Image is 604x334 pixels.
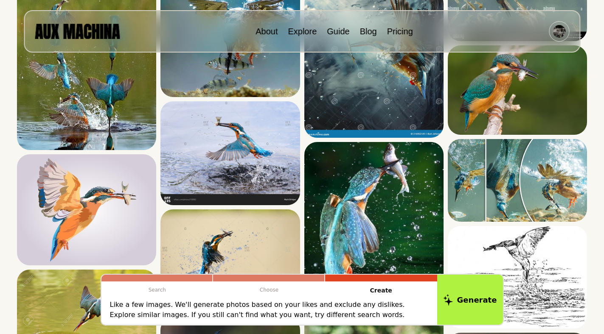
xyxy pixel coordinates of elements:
img: Search result [448,139,587,222]
p: Like a few images. We'll generate photos based on your likes and exclude any dislikes. Explore si... [110,300,429,320]
a: Pricing [387,27,413,36]
img: Search result [160,209,300,313]
button: Generate [437,275,503,325]
img: Search result [304,142,444,308]
img: AUX MACHINA [35,24,120,39]
img: Search result [448,45,587,135]
img: Avatar [553,25,565,38]
img: Search result [160,101,300,205]
p: Search [101,281,214,298]
a: Explore [288,27,317,36]
p: Choose [213,281,325,298]
p: Create [325,281,437,300]
a: Guide [327,27,349,36]
img: Search result [448,226,587,328]
a: Blog [360,27,377,36]
a: About [256,27,278,36]
img: Search result [17,154,156,266]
